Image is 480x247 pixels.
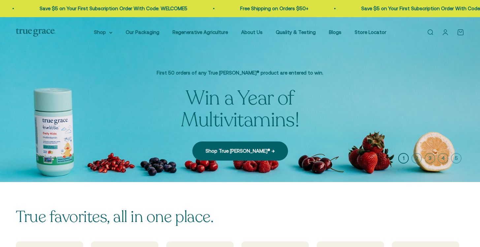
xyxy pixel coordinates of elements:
a: Regenerative Agriculture [173,29,228,35]
button: 5 [451,153,462,164]
summary: Shop [94,28,112,36]
split-lines: True favorites, all in one place. [16,206,213,228]
split-lines: Win a Year of Multivitamins! [181,85,300,134]
button: 1 [398,153,409,164]
a: Our Packaging [126,29,159,35]
a: Store Locator [355,29,386,35]
a: Shop True [PERSON_NAME]® → [192,141,288,161]
a: About Us [241,29,263,35]
a: Blogs [329,29,341,35]
button: 3 [425,153,435,164]
button: 4 [438,153,448,164]
p: First 50 orders of any True [PERSON_NAME]® product are entered to win. [131,69,349,77]
p: Save $5 on Your First Subscription Order With Code: WELCOME5 [39,5,186,13]
a: Free Shipping on Orders $50+ [239,6,307,11]
button: 2 [411,153,422,164]
a: Quality & Testing [276,29,316,35]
